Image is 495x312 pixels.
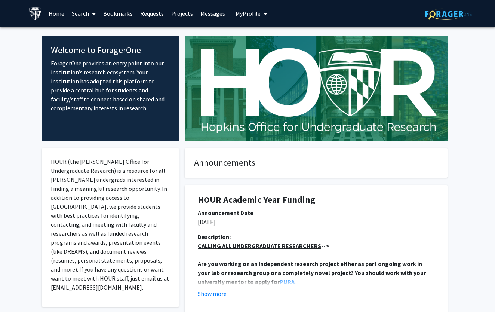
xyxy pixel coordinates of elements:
a: Bookmarks [99,0,136,27]
span: My Profile [236,10,261,17]
a: Requests [136,0,167,27]
div: Announcement Date [198,208,434,217]
u: CALLING ALL UNDERGRADUATE RESEARCHERS [198,242,321,250]
h1: HOUR Academic Year Funding [198,195,434,205]
button: Show more [198,289,227,298]
img: Johns Hopkins University Logo [29,7,42,20]
div: Description: [198,232,434,241]
h4: Announcements [194,157,438,168]
a: Search [68,0,99,27]
a: Home [45,0,68,27]
a: Projects [167,0,197,27]
p: ForagerOne provides an entry point into our institution’s research ecosystem. Your institution ha... [51,59,170,113]
strong: Are you working on an independent research project either as part ongoing work in your lab or res... [198,260,427,285]
h4: Welcome to ForagerOne [51,45,170,56]
a: Messages [197,0,229,27]
img: ForagerOne Logo [425,8,472,20]
p: [DATE] [198,217,434,226]
iframe: Chat [6,278,32,306]
p: HOUR (the [PERSON_NAME] Office for Undergraduate Research) is a resource for all [PERSON_NAME] un... [51,157,170,292]
strong: --> [198,242,329,250]
img: Cover Image [185,36,448,141]
p: . [198,259,434,286]
a: PURA [280,278,295,285]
